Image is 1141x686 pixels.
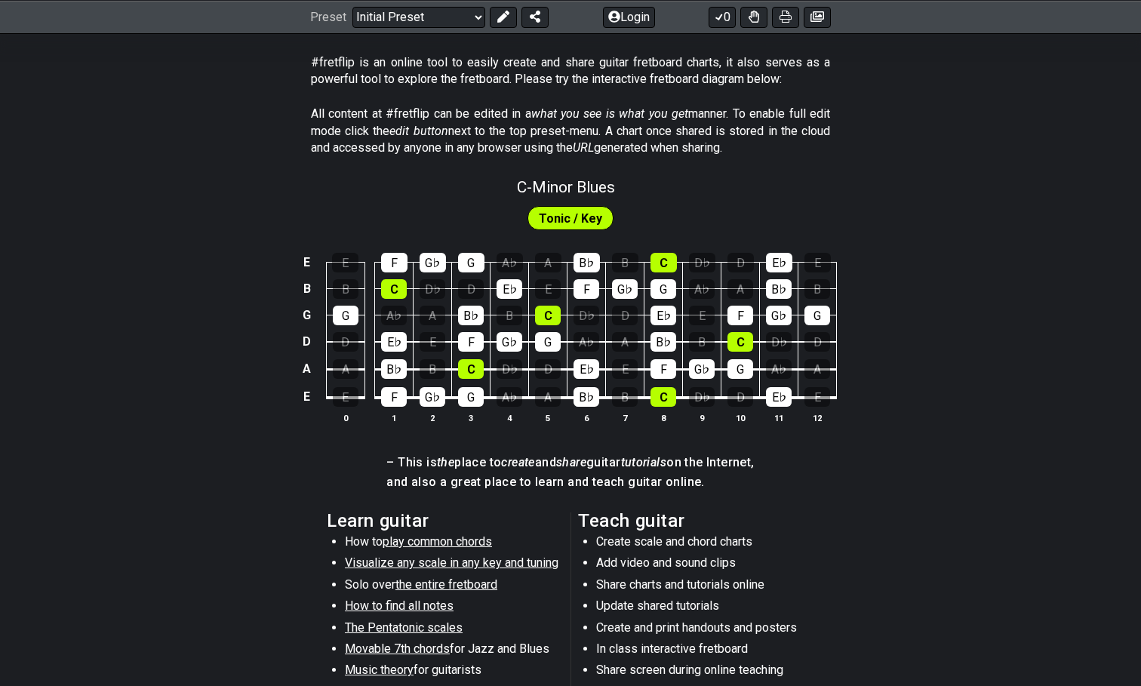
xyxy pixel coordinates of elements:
[574,387,599,407] div: B♭
[689,306,715,325] div: E
[333,279,358,299] div: B
[567,411,606,426] th: 6
[766,253,792,272] div: E♭
[766,359,792,379] div: A♭
[596,641,811,662] li: In class interactive fretboard
[298,355,316,383] td: A
[311,106,830,156] p: All content at #fretflip can be edited in a manner. To enable full edit mode click the next to th...
[766,387,792,407] div: E♭
[298,328,316,355] td: D
[497,253,523,272] div: A♭
[689,387,715,407] div: D♭
[420,253,446,272] div: G♭
[596,662,811,683] li: Share screen during online teaching
[437,455,454,469] em: the
[345,577,560,598] li: Solo over
[298,249,316,275] td: E
[345,555,558,570] span: Visualize any scale in any key and tuning
[650,279,676,299] div: G
[452,411,491,426] th: 3
[740,6,767,27] button: Toggle Dexterity for all fretkits
[501,455,534,469] em: create
[298,275,316,302] td: B
[333,306,358,325] div: G
[644,411,683,426] th: 8
[772,6,799,27] button: Print
[596,555,811,576] li: Add video and sound clips
[521,6,549,27] button: Share Preset
[612,279,638,299] div: G♭
[381,306,407,325] div: A♭
[458,306,484,325] div: B♭
[709,6,736,27] button: 0
[458,359,484,379] div: C
[535,359,561,379] div: D
[420,359,445,379] div: B
[497,332,522,352] div: G♭
[596,577,811,598] li: Share charts and tutorials online
[420,387,445,407] div: G♭
[804,306,830,325] div: G
[381,359,407,379] div: B♭
[760,411,798,426] th: 11
[612,359,638,379] div: E
[574,359,599,379] div: E♭
[612,253,638,272] div: B
[612,306,638,325] div: D
[490,6,517,27] button: Edit Preset
[326,411,364,426] th: 0
[333,332,358,352] div: D
[535,387,561,407] div: A
[689,332,715,352] div: B
[683,411,721,426] th: 9
[689,279,715,299] div: A♭
[727,253,754,272] div: D
[621,455,667,469] em: tutorials
[804,253,831,272] div: E
[603,6,655,27] button: Login
[531,106,689,121] em: what you see is what you get
[596,534,811,555] li: Create scale and chord charts
[458,253,484,272] div: G
[345,534,560,555] li: How to
[529,411,567,426] th: 5
[420,279,445,299] div: D♭
[727,332,753,352] div: C
[386,474,754,491] h4: and also a great place to learn and teach guitar online.
[650,387,676,407] div: C
[345,620,463,635] span: The Pentatonic scales
[574,253,600,272] div: B♭
[395,577,497,592] span: the entire fretboard
[327,512,563,529] h2: Learn guitar
[345,598,454,613] span: How to find all notes
[491,411,529,426] th: 4
[596,598,811,619] li: Update shared tutorials
[375,411,414,426] th: 1
[766,306,792,325] div: G♭
[352,6,485,27] select: Preset
[420,332,445,352] div: E
[458,332,484,352] div: F
[414,411,452,426] th: 2
[804,332,830,352] div: D
[345,662,560,683] li: for guitarists
[381,387,407,407] div: F
[574,332,599,352] div: A♭
[458,279,484,299] div: D
[332,253,358,272] div: E
[766,332,792,352] div: D♭
[798,411,837,426] th: 12
[458,387,484,407] div: G
[727,306,753,325] div: F
[727,279,753,299] div: A
[420,306,445,325] div: A
[333,359,358,379] div: A
[535,279,561,299] div: E
[574,306,599,325] div: D♭
[345,641,450,656] span: Movable 7th chords
[650,253,677,272] div: C
[298,302,316,328] td: G
[535,306,561,325] div: C
[612,332,638,352] div: A
[535,332,561,352] div: G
